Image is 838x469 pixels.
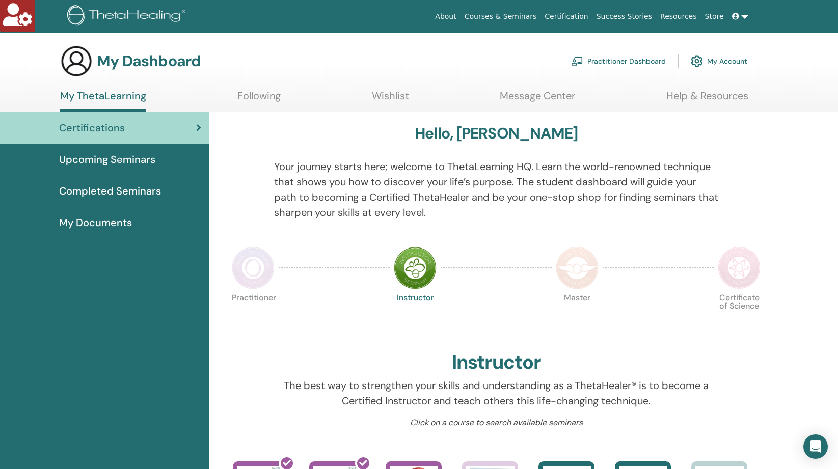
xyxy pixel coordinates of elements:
a: Help & Resources [666,90,748,109]
img: Practitioner [232,246,275,289]
a: Resources [656,7,701,26]
h3: Hello, [PERSON_NAME] [415,124,578,143]
img: Instructor [394,246,437,289]
a: Certification [540,7,592,26]
div: Open Intercom Messenger [803,434,828,459]
a: Success Stories [592,7,656,26]
a: Practitioner Dashboard [571,50,666,72]
h2: Instructor [452,351,541,374]
p: Your journey starts here; welcome to ThetaLearning HQ. Learn the world-renowned technique that sh... [274,159,719,220]
a: Courses & Seminars [461,7,541,26]
img: generic-user-icon.jpg [60,45,93,77]
h3: My Dashboard [97,52,201,70]
span: Certifications [59,120,125,135]
a: Store [701,7,728,26]
span: My Documents [59,215,132,230]
img: cog.svg [691,52,703,70]
p: Master [556,294,599,337]
a: My Account [691,50,747,72]
p: Instructor [394,294,437,337]
span: Upcoming Seminars [59,152,155,167]
p: Certificate of Science [718,294,761,337]
a: Following [237,90,281,109]
img: logo.png [67,5,189,28]
p: Practitioner [232,294,275,337]
a: About [431,7,460,26]
span: Completed Seminars [59,183,161,199]
img: Certificate of Science [718,246,761,289]
a: My ThetaLearning [60,90,146,112]
p: The best way to strengthen your skills and understanding as a ThetaHealer® is to become a Certifi... [274,378,719,408]
a: Message Center [500,90,575,109]
img: Master [556,246,599,289]
p: Click on a course to search available seminars [274,417,719,429]
a: Wishlist [372,90,409,109]
img: chalkboard-teacher.svg [571,57,583,66]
